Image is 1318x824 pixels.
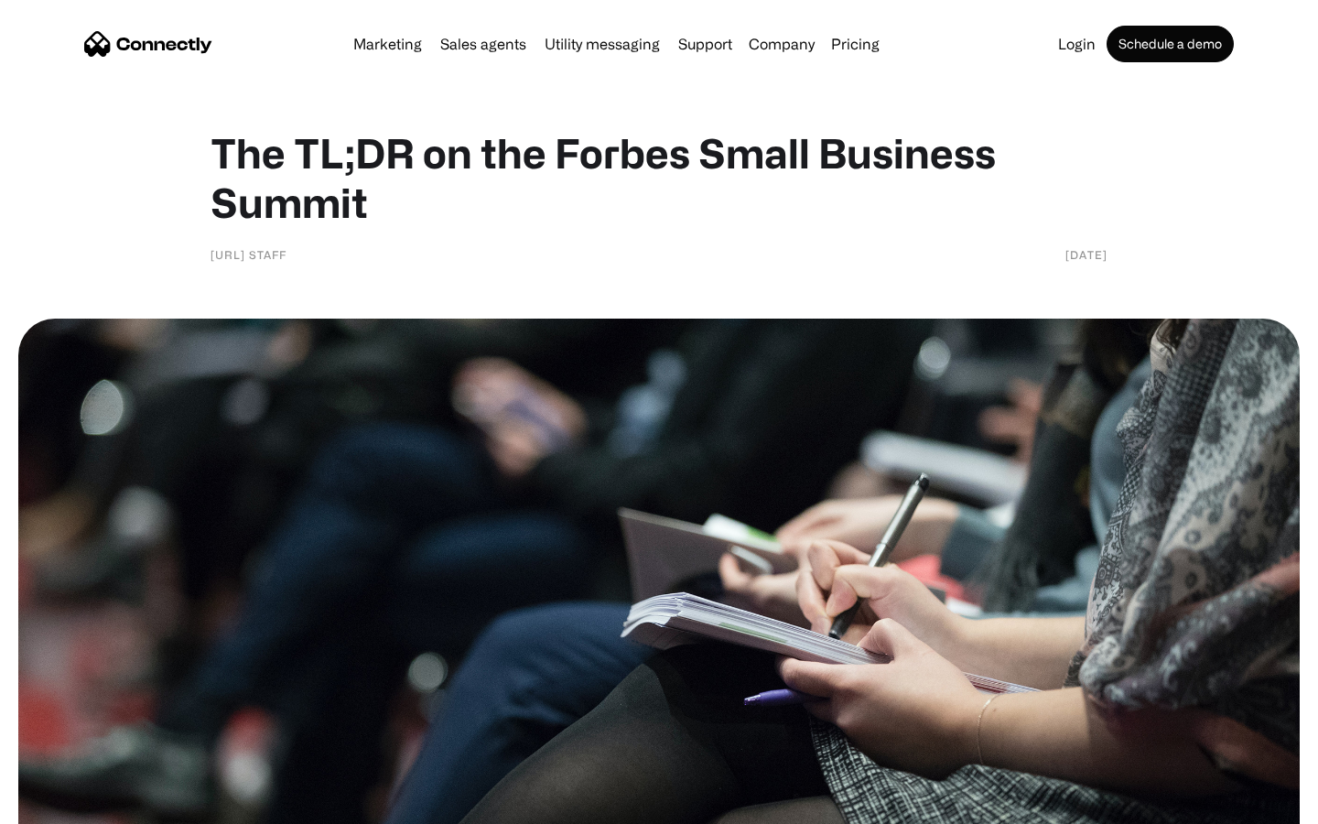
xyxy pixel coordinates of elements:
[346,37,429,51] a: Marketing
[18,792,110,818] aside: Language selected: English
[824,37,887,51] a: Pricing
[1107,26,1234,62] a: Schedule a demo
[433,37,534,51] a: Sales agents
[211,245,286,264] div: [URL] Staff
[211,128,1107,227] h1: The TL;DR on the Forbes Small Business Summit
[537,37,667,51] a: Utility messaging
[1065,245,1107,264] div: [DATE]
[749,31,815,57] div: Company
[1051,37,1103,51] a: Login
[671,37,740,51] a: Support
[37,792,110,818] ul: Language list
